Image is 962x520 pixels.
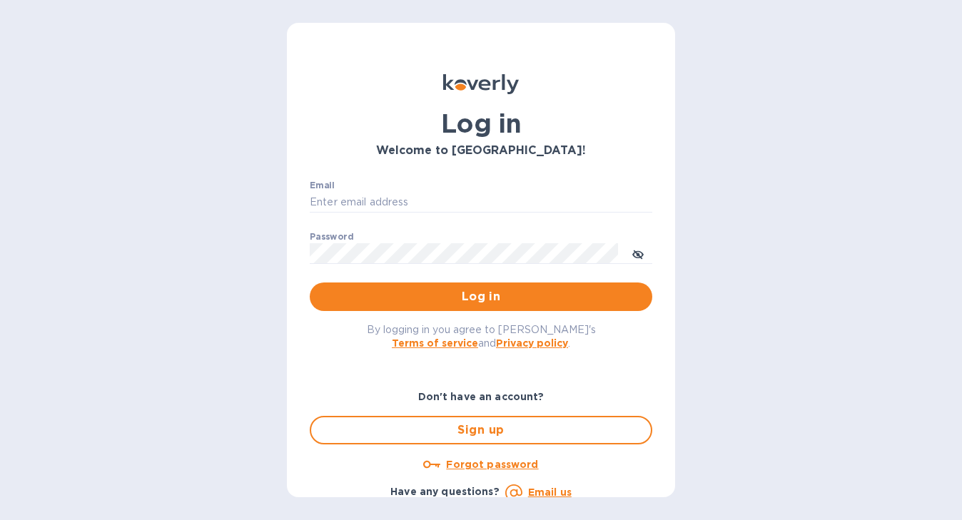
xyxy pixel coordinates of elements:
[418,391,545,402] b: Don't have an account?
[310,416,652,444] button: Sign up
[310,192,652,213] input: Enter email address
[528,486,572,498] a: Email us
[323,422,639,439] span: Sign up
[624,239,652,267] button: toggle password visibility
[310,144,652,158] h3: Welcome to [GEOGRAPHIC_DATA]!
[321,288,641,305] span: Log in
[310,282,652,311] button: Log in
[310,233,353,241] label: Password
[310,108,652,138] h1: Log in
[367,324,596,349] span: By logging in you agree to [PERSON_NAME]'s and .
[310,181,335,190] label: Email
[496,337,568,349] a: Privacy policy
[392,337,478,349] a: Terms of service
[390,486,500,497] b: Have any questions?
[446,459,538,470] u: Forgot password
[443,74,519,94] img: Koverly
